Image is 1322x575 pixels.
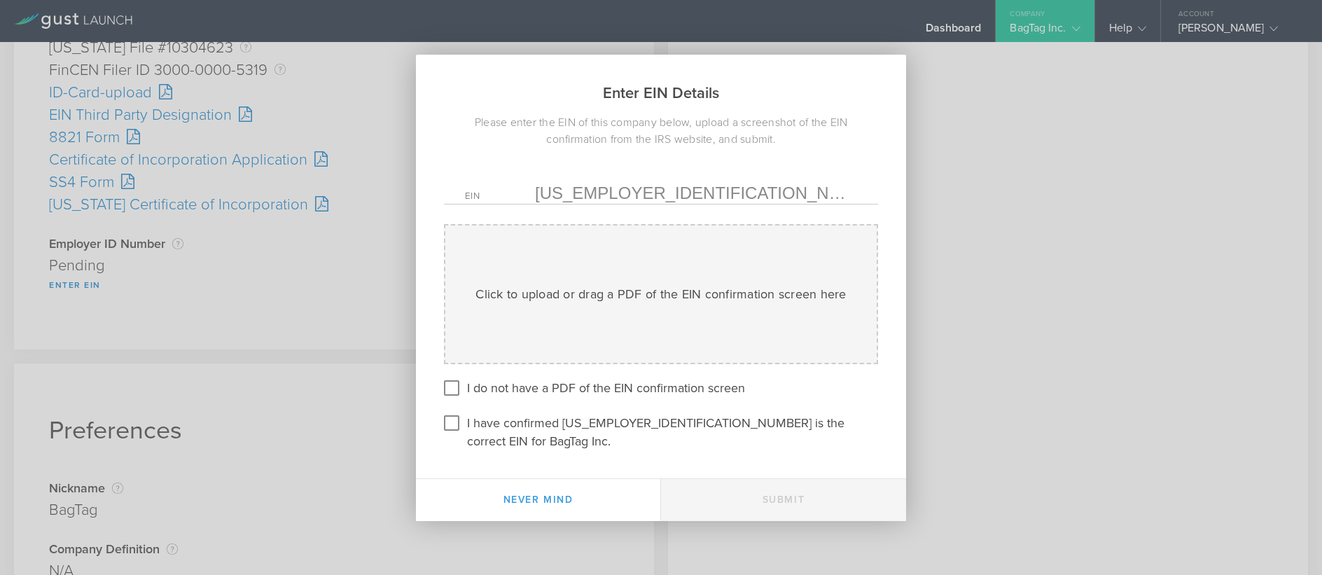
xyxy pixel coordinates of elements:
div: Please enter the EIN of this company below, upload a screenshot of the EIN confirmation from the ... [416,114,906,148]
label: I have confirmed [US_EMPLOYER_IDENTIFICATION_NUMBER] is the correct EIN for BagTag Inc. [467,412,875,450]
button: Submit [661,479,906,521]
button: Never mind [416,479,661,521]
h2: Enter EIN Details [416,55,906,114]
label: EIN [465,192,535,204]
input: Required [535,183,857,204]
div: Click to upload or drag a PDF of the EIN confirmation screen here [475,285,846,303]
label: I do not have a PDF of the EIN confirmation screen [467,377,745,397]
iframe: Chat Widget [1252,508,1322,575]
